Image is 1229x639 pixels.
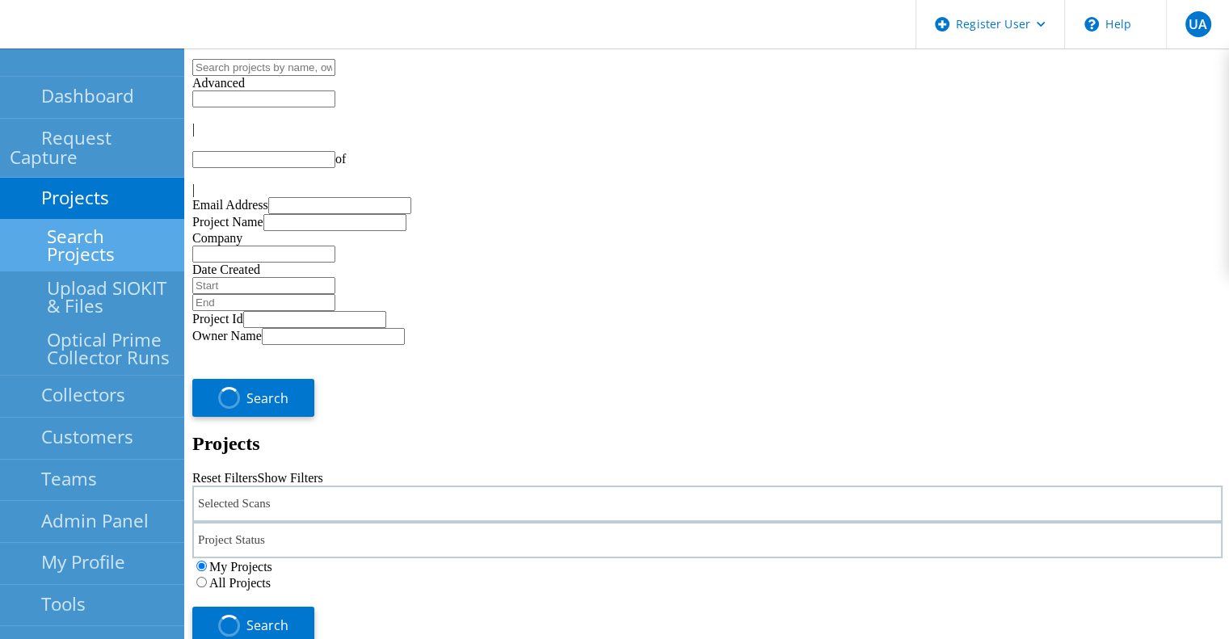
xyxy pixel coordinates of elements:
[192,215,263,229] label: Project Name
[192,312,243,326] label: Project Id
[192,198,268,212] label: Email Address
[192,471,257,485] a: Reset Filters
[209,576,271,590] label: All Projects
[16,32,190,45] a: Live Optics Dashboard
[192,263,260,276] label: Date Created
[192,379,314,417] button: Search
[192,231,242,245] label: Company
[246,616,288,634] span: Search
[192,277,335,294] input: Start
[246,389,288,407] span: Search
[192,329,262,343] label: Owner Name
[1189,18,1207,31] span: UA
[192,183,1223,197] div: |
[192,59,335,76] input: Search projects by name, owner, ID, company, etc
[192,486,1223,522] div: Selected Scans
[192,433,260,454] b: Projects
[257,471,322,485] a: Show Filters
[209,560,272,574] label: My Projects
[192,522,1223,558] div: Project Status
[192,76,245,90] span: Advanced
[335,152,346,166] span: of
[192,122,1223,137] div: |
[1084,17,1099,32] svg: \n
[192,294,335,311] input: End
